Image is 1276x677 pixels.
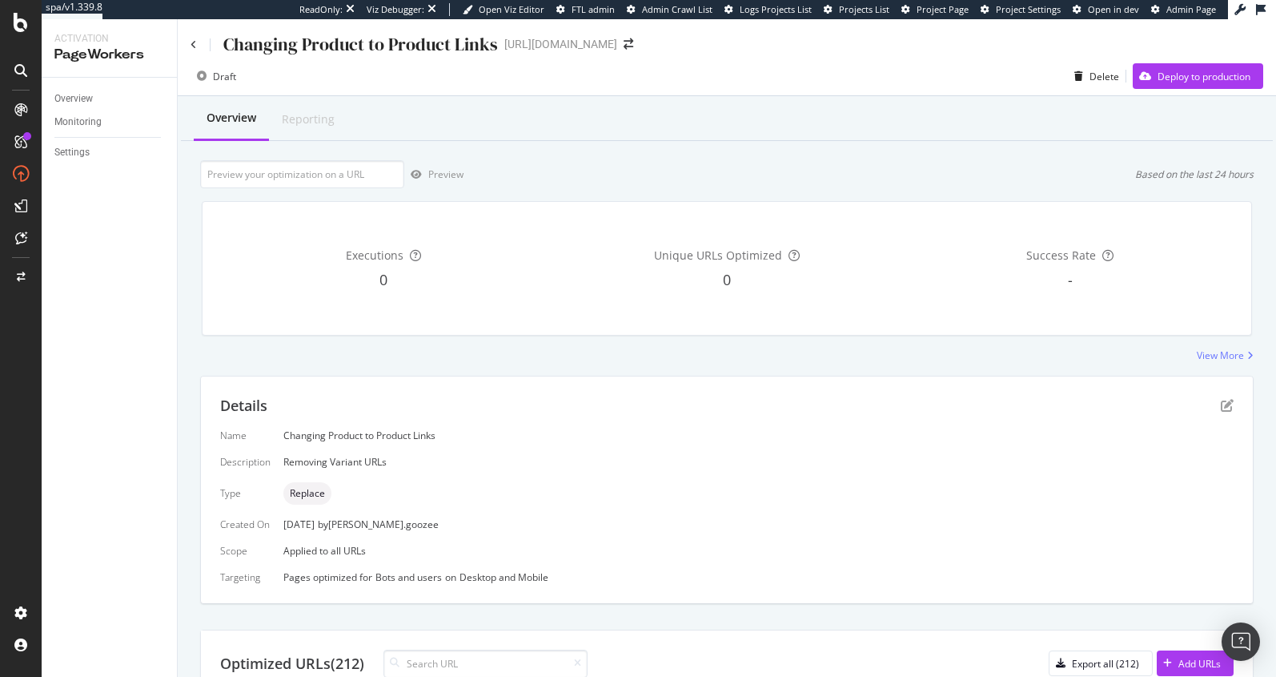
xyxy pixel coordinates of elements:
div: Deploy to production [1158,70,1250,83]
div: Name [220,429,271,442]
div: Settings [54,144,90,161]
a: Admin Crawl List [627,3,712,16]
div: Optimized URLs (212) [220,654,364,675]
div: by [PERSON_NAME].goozee [318,518,439,531]
span: 0 [379,270,387,289]
div: PageWorkers [54,46,164,64]
span: Success Rate [1026,248,1096,263]
div: Bots and users [375,570,442,584]
a: Project Settings [981,3,1061,16]
div: Based on the last 24 hours [1135,167,1254,181]
button: Add URLs [1157,651,1234,676]
div: Add URLs [1178,657,1221,671]
span: Executions [346,248,403,263]
div: ReadOnly: [299,3,343,16]
span: 0 [723,270,731,289]
span: FTL admin [572,3,615,15]
div: Draft [213,70,236,83]
div: Changing Product to Product Links [223,32,498,57]
span: Admin Page [1166,3,1216,15]
span: Replace [290,489,325,498]
span: Open in dev [1088,3,1139,15]
span: Project Settings [996,3,1061,15]
div: View More [1197,349,1244,362]
button: Delete [1068,63,1119,89]
div: Pages optimized for on [283,570,1234,584]
a: Logs Projects List [724,3,812,16]
div: arrow-right-arrow-left [624,38,633,50]
div: Changing Product to Product Links [283,429,1234,442]
div: [URL][DOMAIN_NAME] [504,36,617,52]
span: Project Page [917,3,969,15]
div: Targeting [220,570,271,584]
a: Admin Page [1151,3,1216,16]
div: Removing Variant URLs [283,455,1234,469]
div: pen-to-square [1221,399,1234,412]
div: Description [220,455,271,469]
div: [DATE] [283,518,1234,531]
a: Projects List [824,3,889,16]
a: Overview [54,91,166,107]
button: Export all (212) [1049,651,1153,676]
a: FTL admin [556,3,615,16]
span: Open Viz Editor [479,3,544,15]
span: Unique URLs Optimized [654,248,782,263]
div: Desktop and Mobile [459,570,548,584]
div: Activation [54,32,164,46]
div: Applied to all URLs [220,429,1234,584]
div: Created On [220,518,271,531]
div: Details [220,396,267,417]
a: Open Viz Editor [463,3,544,16]
a: Open in dev [1073,3,1139,16]
span: Projects List [839,3,889,15]
div: Export all (212) [1072,657,1139,671]
div: Monitoring [54,114,102,131]
a: View More [1197,349,1254,362]
div: Delete [1089,70,1119,83]
a: Monitoring [54,114,166,131]
div: Type [220,486,271,500]
div: Reporting [282,111,335,127]
button: Preview [404,162,463,187]
div: Overview [54,91,93,107]
span: Logs Projects List [740,3,812,15]
span: Admin Crawl List [642,3,712,15]
a: Click to go back [191,40,197,50]
div: Viz Debugger: [367,3,424,16]
button: Deploy to production [1133,63,1263,89]
input: Preview your optimization on a URL [200,160,404,188]
div: Scope [220,544,271,558]
div: Preview [428,167,463,181]
div: neutral label [283,482,331,505]
div: Open Intercom Messenger [1222,623,1260,661]
span: - [1068,270,1073,289]
div: Overview [207,110,256,126]
a: Settings [54,144,166,161]
a: Project Page [901,3,969,16]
